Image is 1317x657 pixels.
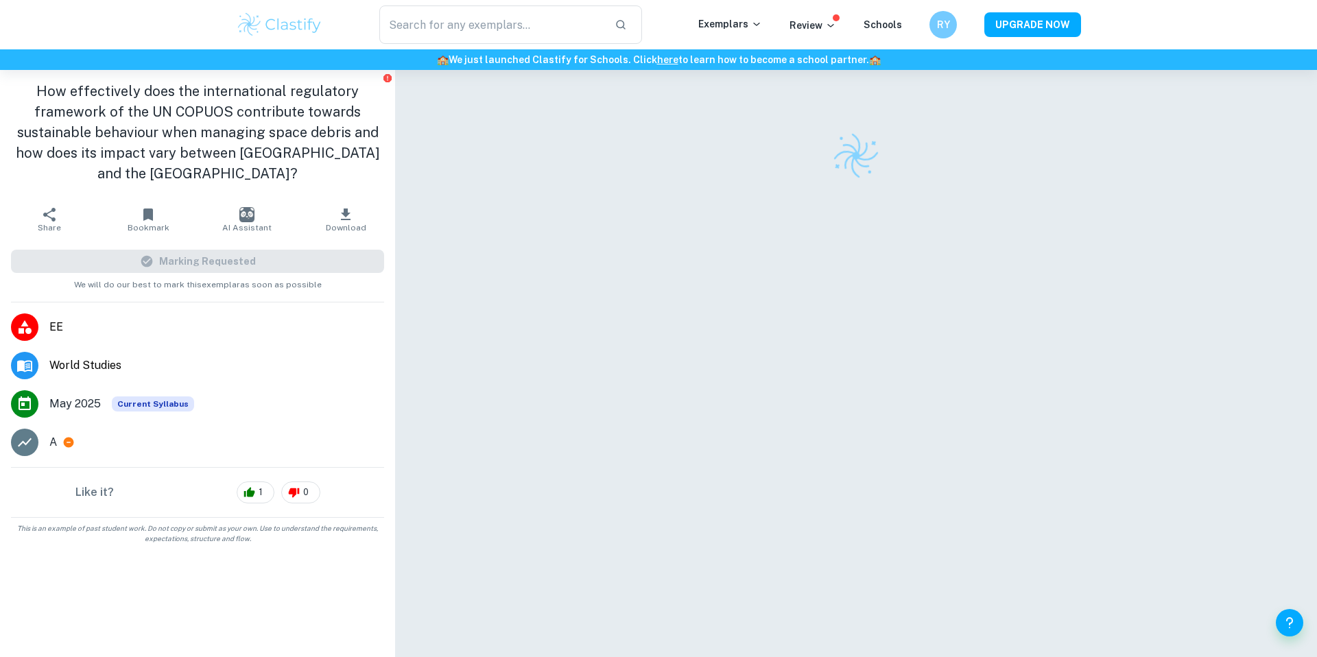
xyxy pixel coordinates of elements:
[296,200,395,239] button: Download
[11,81,384,184] h1: How effectively does the international regulatory framework of the UN COPUOS contribute towards s...
[112,396,194,411] div: This exemplar is based on the current syllabus. Feel free to refer to it for inspiration/ideas wh...
[296,486,316,499] span: 0
[657,54,678,65] a: here
[49,396,101,412] span: May 2025
[112,396,194,411] span: Current Syllabus
[236,11,323,38] img: Clastify logo
[869,54,881,65] span: 🏫
[984,12,1081,37] button: UPGRADE NOW
[864,19,902,30] a: Schools
[128,223,169,232] span: Bookmark
[237,481,274,503] div: 1
[198,200,296,239] button: AI Assistant
[929,11,957,38] button: RY
[829,128,883,182] img: Clastify logo
[326,223,366,232] span: Download
[790,18,836,33] p: Review
[698,16,762,32] p: Exemplars
[379,5,604,44] input: Search for any exemplars...
[251,486,270,499] span: 1
[49,434,57,451] p: A
[281,481,320,503] div: 0
[1276,609,1303,636] button: Help and Feedback
[74,273,322,291] span: We will do our best to mark this exemplar as soon as possible
[38,223,61,232] span: Share
[49,319,384,335] span: EE
[222,223,272,232] span: AI Assistant
[99,200,198,239] button: Bookmark
[75,484,114,501] h6: Like it?
[239,207,254,222] img: AI Assistant
[49,357,384,374] span: World Studies
[437,54,449,65] span: 🏫
[3,52,1314,67] h6: We just launched Clastify for Schools. Click to learn how to become a school partner.
[5,523,390,544] span: This is an example of past student work. Do not copy or submit as your own. Use to understand the...
[382,73,392,83] button: Report issue
[936,17,951,32] h6: RY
